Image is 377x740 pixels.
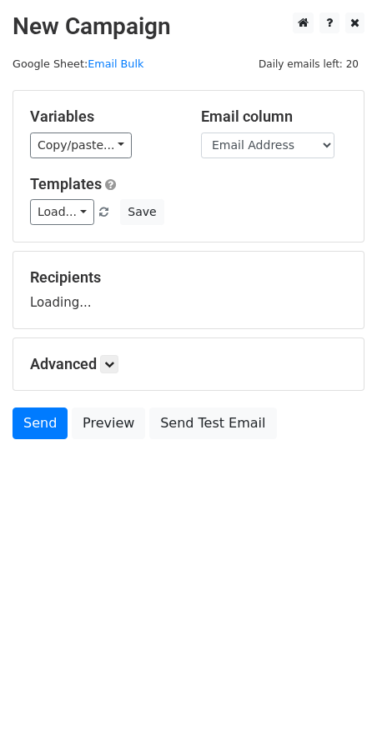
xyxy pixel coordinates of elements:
h5: Email column [201,107,347,126]
div: Loading... [30,268,347,312]
a: Send Test Email [149,407,276,439]
a: Daily emails left: 20 [253,57,364,70]
h5: Recipients [30,268,347,287]
span: Daily emails left: 20 [253,55,364,73]
h2: New Campaign [13,12,364,41]
button: Save [120,199,163,225]
a: Copy/paste... [30,132,132,158]
a: Load... [30,199,94,225]
a: Templates [30,175,102,192]
small: Google Sheet: [13,57,143,70]
a: Email Bulk [88,57,143,70]
h5: Advanced [30,355,347,373]
a: Send [13,407,68,439]
h5: Variables [30,107,176,126]
a: Preview [72,407,145,439]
